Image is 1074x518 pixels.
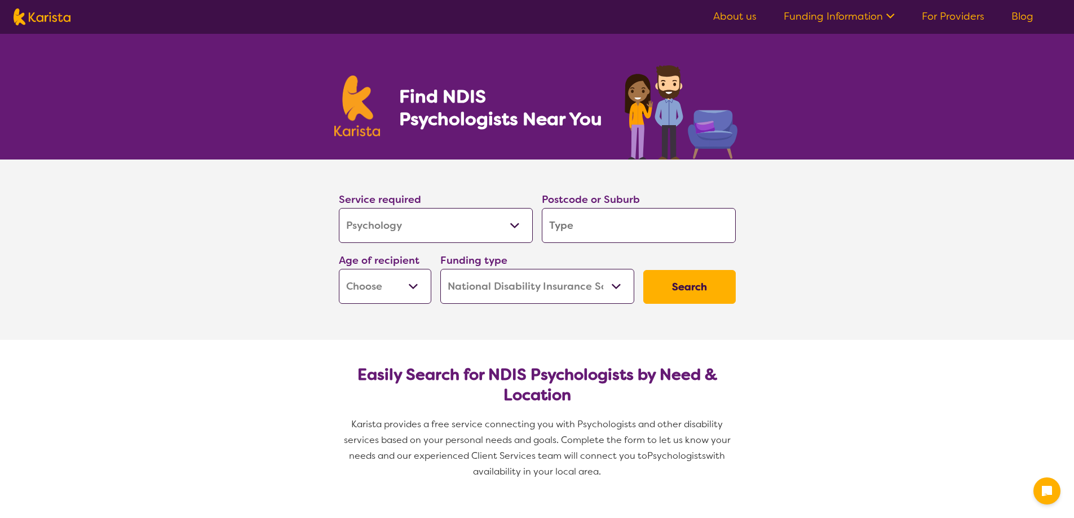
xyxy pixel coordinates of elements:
label: Age of recipient [339,254,419,267]
a: For Providers [922,10,984,23]
h1: Find NDIS Psychologists Near You [399,85,608,130]
h2: Easily Search for NDIS Psychologists by Need & Location [348,365,727,405]
label: Postcode or Suburb [542,193,640,206]
input: Type [542,208,736,243]
a: Funding Information [784,10,895,23]
span: Karista provides a free service connecting you with Psychologists and other disability services b... [344,418,733,462]
label: Service required [339,193,421,206]
label: Funding type [440,254,507,267]
img: Karista logo [334,76,381,136]
button: Search [643,270,736,304]
a: Blog [1011,10,1033,23]
img: Karista logo [14,8,70,25]
img: psychology [621,61,740,160]
a: About us [713,10,757,23]
span: Psychologists [647,450,706,462]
